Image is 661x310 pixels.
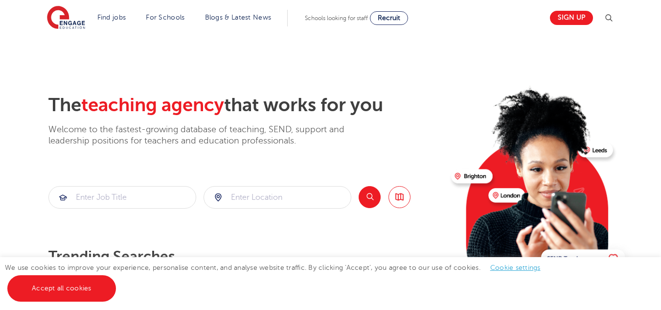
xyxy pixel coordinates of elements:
span: Recruit [378,14,400,22]
span: We use cookies to improve your experience, personalise content, and analyse website traffic. By c... [5,264,550,292]
a: Accept all cookies [7,275,116,302]
a: Find jobs [97,14,126,21]
input: Submit [204,187,351,208]
a: For Schools [146,14,184,21]
p: Welcome to the fastest-growing database of teaching, SEND, support and leadership positions for t... [48,124,371,147]
a: Cookie settings [490,264,541,271]
input: Submit [49,187,196,208]
img: Engage Education [47,6,85,30]
a: Sign up [550,11,593,25]
div: Submit [48,186,196,209]
p: Trending searches [48,248,443,265]
span: Schools looking for staff [305,15,368,22]
div: Submit [204,186,351,209]
span: teaching agency [81,95,224,116]
a: Blogs & Latest News [205,14,272,21]
a: Recruit [370,11,408,25]
button: Search [359,186,381,208]
h2: The that works for you [48,94,443,117]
